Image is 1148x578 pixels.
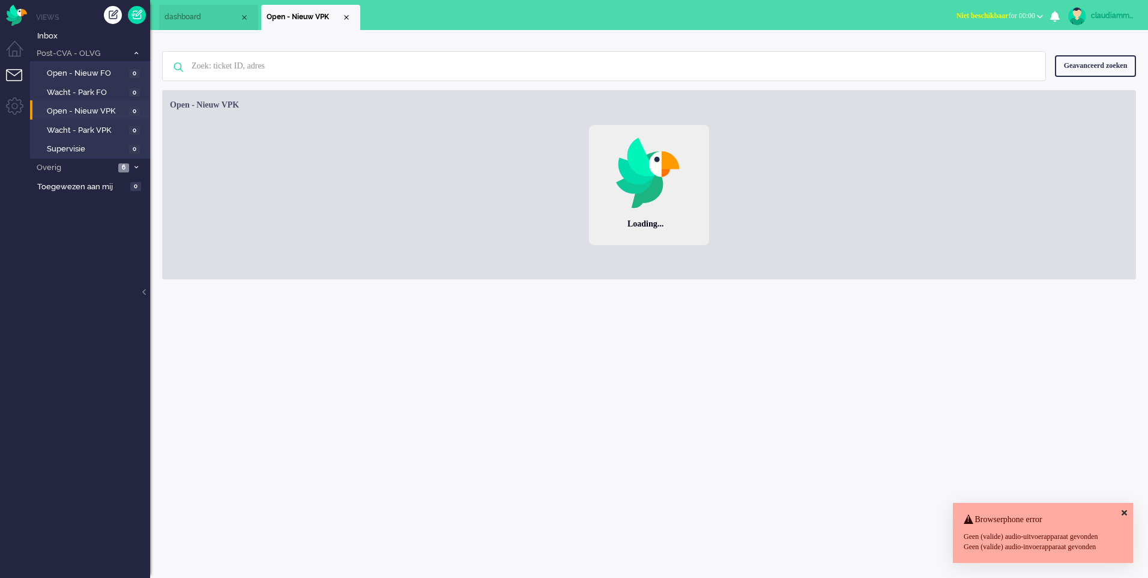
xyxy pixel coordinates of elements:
h4: Browserphone error [964,515,1122,524]
li: View [261,5,360,30]
button: Niet beschikbaarfor 00:00 [949,7,1050,25]
span: Post-CVA - OLVG [35,48,128,59]
span: dashboard [165,12,240,22]
span: Toegewezen aan mij [37,181,127,193]
span: 0 [129,126,140,135]
span: Supervisie [47,144,126,155]
span: Open - Nieuw VPK [47,106,126,117]
a: Wacht - Park VPK 0 [35,123,149,136]
span: Inbox [37,31,150,42]
a: Toegewezen aan mij 0 [35,180,150,193]
span: 0 [129,69,140,78]
div: Geen (valide) audio-uitvoerapparaat gevonden Geen (valide) audio-invoerapparaat gevonden [964,532,1122,552]
span: Open - Nieuw VPK [267,12,342,22]
span: Wacht - Park VPK [47,125,126,136]
a: Inbox [35,29,150,42]
li: Tickets menu [6,69,33,96]
span: 0 [129,88,140,97]
img: avatar [1068,7,1086,25]
a: Open - Nieuw VPK 0 [35,104,149,117]
input: Zoek: ticket ID, adres [183,52,1029,81]
span: 0 [129,107,140,116]
span: 6 [118,163,129,172]
img: flow_omnibird.svg [6,5,27,26]
div: Close tab [342,13,351,22]
a: claudiammsc [1066,7,1136,25]
img: ic-search-icon.svg [163,52,194,83]
a: Wacht - Park FO 0 [35,85,149,99]
li: Niet beschikbaarfor 00:00 [949,4,1050,30]
span: 0 [130,182,141,191]
a: Open - Nieuw FO 0 [35,66,149,79]
span: 0 [129,145,140,154]
span: Niet beschikbaar [956,11,1009,20]
div: Close tab [240,13,249,22]
a: Omnidesk [6,8,27,17]
li: Dashboard [159,5,258,30]
div: claudiammsc [1091,10,1136,22]
span: Overig [35,162,115,174]
a: Supervisie 0 [35,142,149,155]
span: Wacht - Park FO [47,87,126,99]
div: Loading... [627,218,671,230]
span: for 00:00 [956,11,1035,20]
a: Quick Ticket [128,6,146,24]
div: Creëer ticket [104,6,122,24]
span: Open - Nieuw FO [47,68,126,79]
li: Dashboard menu [6,41,33,68]
li: Views [36,12,150,22]
li: Admin menu [6,97,33,124]
div: Geavanceerd zoeken [1055,55,1136,76]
